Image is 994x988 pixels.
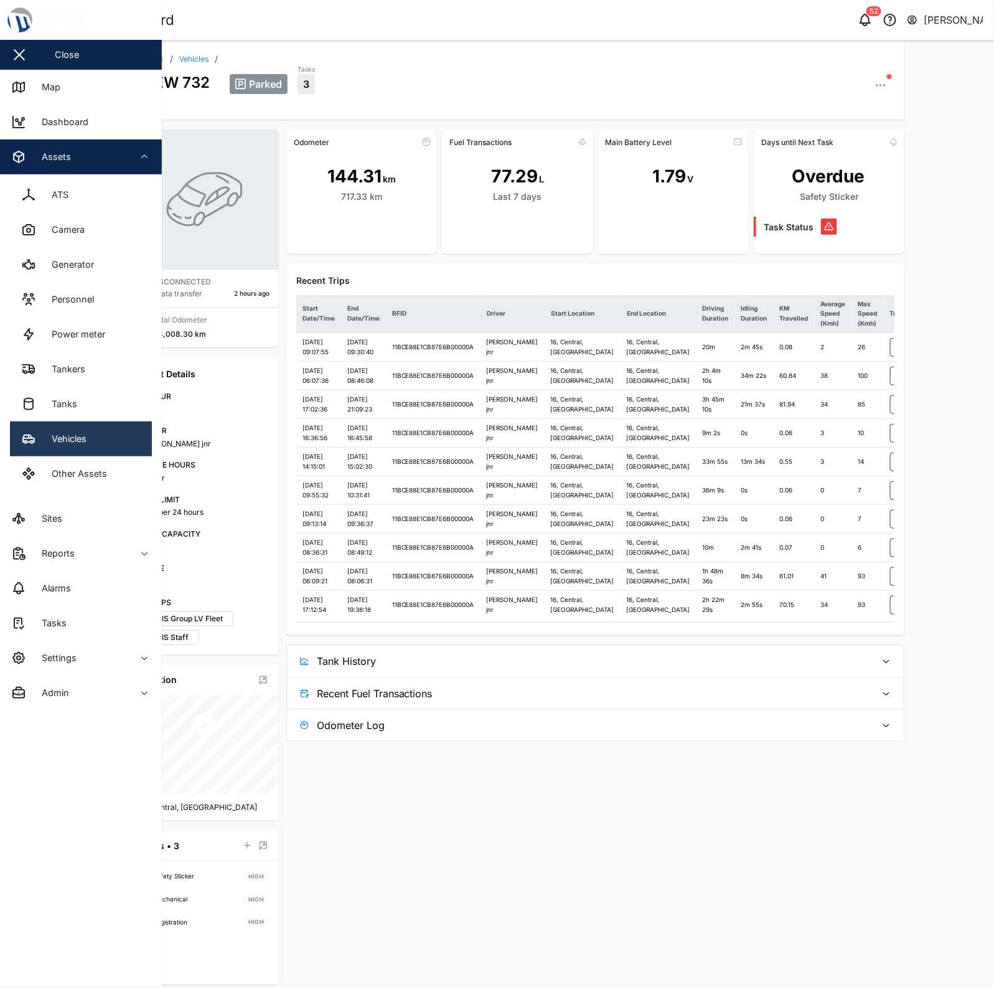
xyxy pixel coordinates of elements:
[215,55,218,64] div: /
[545,591,621,619] td: 16, Central, [GEOGRAPHIC_DATA]
[153,918,187,928] div: Registration
[341,295,386,333] th: End Date/Time
[296,562,341,591] td: [DATE] 06:09:21
[621,419,696,448] td: 16, Central, [GEOGRAPHIC_DATA]
[294,138,329,147] div: Odometer
[152,314,207,326] div: Total Odometer
[42,258,94,271] div: Generator
[735,505,774,534] td: 0s
[653,163,687,190] div: 1.79
[10,421,152,456] a: Vehicles
[866,6,881,16] div: 52
[815,505,852,534] td: 0
[815,562,852,591] td: 41
[341,419,386,448] td: [DATE] 16:45:58
[139,868,269,884] a: Safety StickerHIGH
[139,459,269,471] div: ENGINE HOURS
[545,476,621,505] td: 16, Central, [GEOGRAPHIC_DATA]
[139,576,269,588] div: #
[481,476,545,505] td: [PERSON_NAME] jnr
[10,387,152,421] a: Tanks
[621,505,696,534] td: 16, Central, [GEOGRAPHIC_DATA]
[754,220,904,234] a: Task Status
[852,591,884,619] td: 93
[10,352,152,387] a: Tankers
[139,802,269,814] div: 16, Central, [GEOGRAPHIC_DATA]
[735,333,774,362] td: 2m 45s
[735,476,774,505] td: 0s
[774,505,815,534] td: 0.06
[139,438,269,450] div: [PERSON_NAME] jnr
[287,710,904,741] button: Odometer Log
[296,274,895,288] div: Recent Trips
[545,419,621,448] td: 16, Central, [GEOGRAPHIC_DATA]
[341,190,382,204] div: 717.33 km
[481,562,545,591] td: [PERSON_NAME] jnr
[815,362,852,390] td: 38
[761,138,833,147] div: Days until Next Task
[696,390,735,419] td: 3h 45m 10s
[386,333,481,362] td: 11BCE88E1CB87E6B00000A
[296,591,341,619] td: [DATE] 17:12:54
[815,333,852,362] td: 2
[341,505,386,534] td: [DATE] 09:36:37
[481,505,545,534] td: [PERSON_NAME] jnr
[341,562,386,591] td: [DATE] 08:06:31
[32,616,67,630] div: Tasks
[696,591,735,619] td: 2h 22m 29s
[481,295,545,333] th: Driver
[481,362,545,390] td: [PERSON_NAME] jnr
[815,419,852,448] td: 3
[10,177,152,212] a: ATS
[248,918,264,926] span: HIGH
[32,686,69,700] div: Admin
[545,390,621,419] td: 16, Central, [GEOGRAPHIC_DATA]
[10,456,152,491] a: Other Assets
[129,695,279,794] canvas: Map
[774,448,815,476] td: 0.55
[139,404,269,416] div: White
[296,476,341,505] td: [DATE] 09:55:32
[32,115,88,129] div: Dashboard
[621,333,696,362] td: 16, Central, [GEOGRAPHIC_DATA]
[386,505,481,534] td: 11BCE88E1CB87E6B00000A
[852,534,884,562] td: 6
[298,65,315,95] a: Tasks3
[621,562,696,591] td: 16, Central, [GEOGRAPHIC_DATA]
[735,534,774,562] td: 2m 41s
[774,476,815,505] td: 0.06
[386,390,481,419] td: 11BCE88E1CB87E6B00000A
[139,425,269,437] div: DRIVER
[852,562,884,591] td: 93
[688,172,694,186] div: V
[296,362,341,390] td: [DATE] 06:07:36
[383,172,396,186] div: km
[735,562,774,591] td: 8m 34s
[32,581,71,595] div: Alarms
[386,419,481,448] td: 11BCE88E1CB87E6B00000A
[140,288,202,300] div: Last data transfer
[774,562,815,591] td: 61.01
[341,476,386,505] td: [DATE] 10:31:41
[139,630,199,645] label: MTIS Staff
[696,362,735,390] td: 2h 4m 10s
[42,327,105,341] div: Power meter
[774,591,815,619] td: 70.15
[139,597,269,609] div: GROUPS
[42,188,68,202] div: ATS
[815,534,852,562] td: 0
[139,915,269,930] a: RegistrationHIGH
[42,223,85,237] div: Camera
[317,646,867,677] span: Tank History
[303,78,309,90] span: 3
[139,563,269,575] div: PROBE
[852,505,884,534] td: 7
[341,591,386,619] td: [DATE] 19:38:18
[296,295,341,333] th: Start Date/Time
[298,65,315,75] div: Tasks
[55,48,79,62] div: Close
[139,507,269,519] div: 100L per 24 hours
[852,476,884,505] td: 7
[906,11,984,29] button: [PERSON_NAME]
[545,362,621,390] td: 16, Central, [GEOGRAPHIC_DATA]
